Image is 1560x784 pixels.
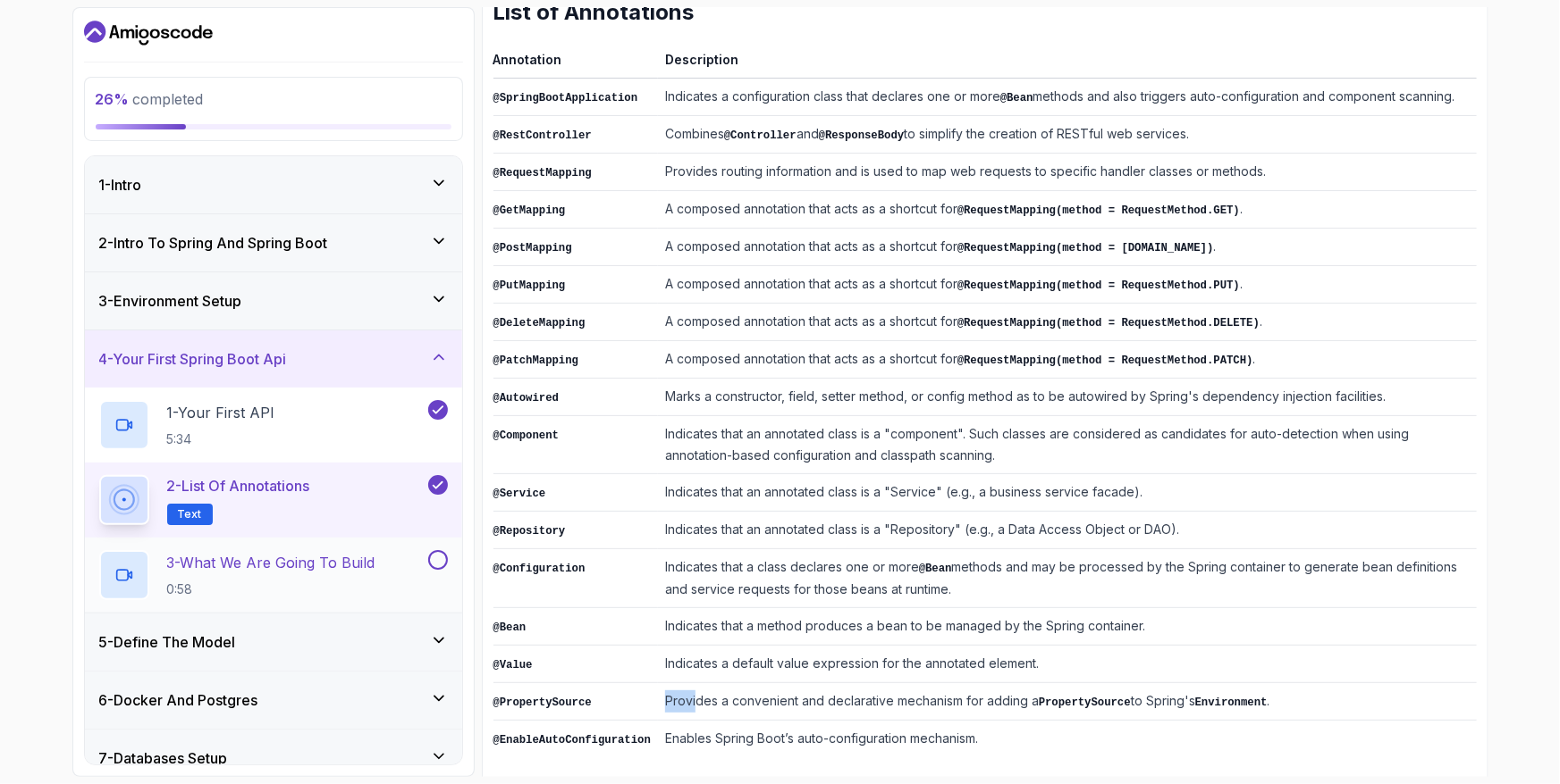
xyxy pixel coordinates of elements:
code: @ResponseBody [819,129,905,142]
code: @Controller [724,129,797,142]
p: 0:58 [167,580,375,598]
h3: 1 - Intro [99,174,142,196]
td: A composed annotation that acts as a shortcut for . [658,229,1477,266]
span: completed [96,90,204,108]
td: Provides routing information and is used to map web requests to specific handler classes or methods. [658,154,1477,191]
td: Indicates a default value expression for the annotated element. [658,646,1477,683]
h3: 3 - Environment Setup [99,290,242,312]
p: 1 - Your First API [167,402,275,423]
th: Description [658,48,1477,79]
td: Enables Spring Boot’s auto-configuration mechanism. [658,721,1477,758]
code: Environment [1195,696,1268,709]
code: @RequestMapping [493,167,592,179]
code: @RequestMapping(method = [DOMAIN_NAME]) [957,242,1214,254]
button: 2-List of AnnotationsText [99,475,448,525]
button: 5-Define The Model [85,613,462,671]
code: @Service [493,488,546,500]
code: @RequestMapping(method = RequestMethod.DELETE) [957,317,1260,329]
code: @PutMapping [493,279,566,292]
p: 5:34 [167,430,275,448]
td: A composed annotation that acts as a shortcut for . [658,341,1477,379]
h3: 6 - Docker And Postgres [99,689,258,711]
td: Marks a constructor, field, setter method, or config method as to be autowired by Spring's depend... [658,379,1477,416]
td: Indicates that an annotated class is a "Service" (e.g., a business service facade). [658,474,1477,512]
td: Indicates that a method produces a bean to be managed by the Spring container. [658,608,1477,646]
code: @PostMapping [493,242,572,254]
code: PropertySource [1039,696,1131,709]
h3: 2 - Intro To Spring And Spring Boot [99,232,328,254]
td: Combines and to simplify the creation of RESTful web services. [658,116,1477,154]
code: @EnableAutoConfiguration [493,734,651,746]
h3: 7 - Databases Setup [99,747,228,769]
code: @Component [493,430,560,442]
td: Indicates that a class declares one or more methods and may be processed by the Spring container ... [658,549,1477,608]
td: A composed annotation that acts as a shortcut for . [658,304,1477,341]
p: 3 - What We Are Going To Build [167,552,375,573]
a: Dashboard [84,19,213,47]
td: Indicates that an annotated class is a "component". Such classes are considered as candidates for... [658,416,1477,474]
td: Indicates that an annotated class is a "Repository" (e.g., a Data Access Object or DAO). [658,512,1477,549]
button: 3-Environment Setup [85,272,462,329]
th: Annotation [493,48,658,79]
code: @GetMapping [493,204,566,217]
code: @Repository [493,525,566,538]
code: @Bean [919,563,952,575]
h3: 4 - Your First Spring Boot Api [99,348,287,370]
td: A composed annotation that acts as a shortcut for . [658,191,1477,229]
code: @RestController [493,129,592,142]
td: Indicates a configuration class that declares one or more methods and also triggers auto-configur... [658,79,1477,116]
code: @RequestMapping(method = RequestMethod.PATCH) [957,354,1253,367]
button: 1-Your First API5:34 [99,400,448,450]
code: @PatchMapping [493,354,579,367]
span: 26 % [96,90,130,108]
code: @RequestMapping(method = RequestMethod.GET) [957,204,1240,217]
code: @Value [493,659,533,671]
code: @SpringBootApplication [493,92,638,104]
td: A composed annotation that acts as a shortcut for . [658,266,1477,304]
p: 2 - List of Annotations [167,475,310,496]
code: @RequestMapping(method = RequestMethod.PUT) [957,279,1240,292]
code: @Bean [493,621,527,634]
h3: 5 - Define The Model [99,631,236,653]
td: Provides a convenient and declarative mechanism for adding a to Spring's . [658,683,1477,721]
button: 4-Your First Spring Boot Api [85,330,462,388]
code: @PropertySource [493,696,592,709]
button: 2-Intro To Spring And Spring Boot [85,214,462,271]
code: @Autowired [493,392,560,405]
code: @Bean [1000,92,1033,104]
button: 1-Intro [85,156,462,213]
code: @DeleteMapping [493,317,586,329]
span: Text [178,507,202,521]
button: 3-What We Are Going To Build0:58 [99,550,448,600]
code: @Configuration [493,563,586,575]
button: 6-Docker And Postgres [85,671,462,729]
